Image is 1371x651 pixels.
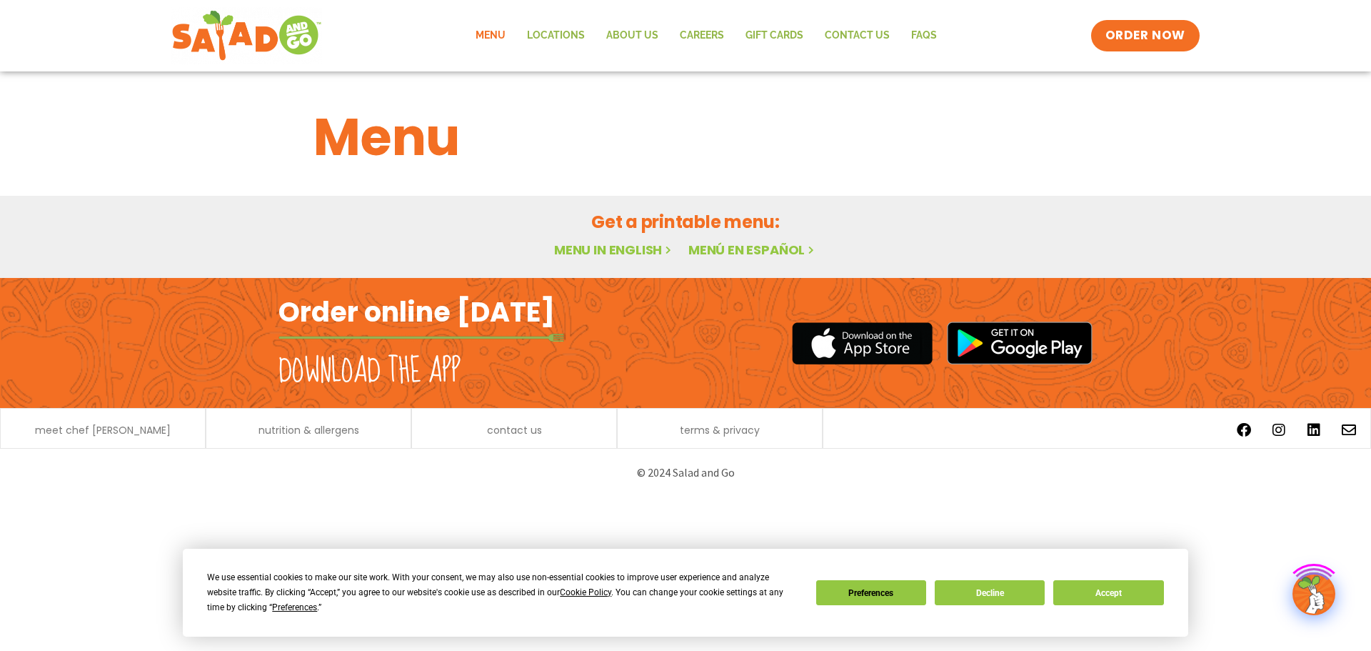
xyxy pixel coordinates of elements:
[272,602,317,612] span: Preferences
[669,19,735,52] a: Careers
[171,7,322,64] img: new-SAG-logo-768×292
[688,241,817,259] a: Menú en español
[935,580,1045,605] button: Decline
[596,19,669,52] a: About Us
[278,334,564,342] img: fork
[816,580,926,605] button: Preferences
[487,425,542,435] a: contact us
[735,19,814,52] a: GIFT CARDS
[207,570,798,615] div: We use essential cookies to make our site work. With your consent, we may also use non-essential ...
[1091,20,1200,51] a: ORDER NOW
[286,463,1085,482] p: © 2024 Salad and Go
[814,19,900,52] a: Contact Us
[554,241,674,259] a: Menu in English
[560,587,611,597] span: Cookie Policy
[313,99,1058,176] h1: Menu
[465,19,516,52] a: Menu
[465,19,948,52] nav: Menu
[1105,27,1185,44] span: ORDER NOW
[516,19,596,52] a: Locations
[258,425,359,435] a: nutrition & allergens
[680,425,760,435] a: terms & privacy
[278,352,461,392] h2: Download the app
[278,294,555,329] h2: Order online [DATE]
[900,19,948,52] a: FAQs
[313,209,1058,234] h2: Get a printable menu:
[183,549,1188,637] div: Cookie Consent Prompt
[1053,580,1163,605] button: Accept
[792,320,933,367] img: appstore
[35,425,171,435] a: meet chef [PERSON_NAME]
[947,322,1093,364] img: google_play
